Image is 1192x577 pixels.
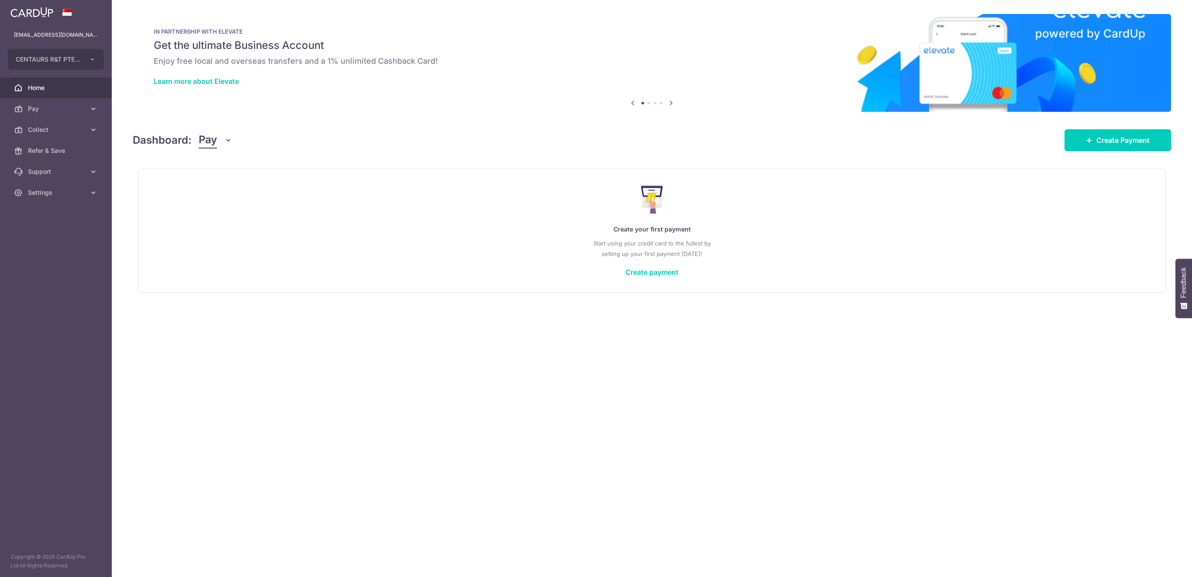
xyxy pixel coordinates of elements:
[8,49,104,70] button: CENTAURS R&T PTE. LTD.
[156,238,1148,259] p: Start using your credit card to the fullest by setting up your first payment [DATE]!
[199,132,217,149] span: Pay
[199,132,232,149] button: Pay
[625,268,679,276] a: Create payment
[28,125,86,134] span: Collect
[133,14,1171,112] img: Renovation banner
[10,7,53,17] img: CardUp
[1180,267,1188,298] span: Feedback
[154,77,239,86] a: Learn more about Elevate
[133,132,192,148] h4: Dashboard:
[641,186,663,214] img: Make Payment
[14,31,98,39] p: [EMAIL_ADDRESS][DOMAIN_NAME]
[28,188,86,197] span: Settings
[16,55,80,64] span: CENTAURS R&T PTE. LTD.
[28,104,86,113] span: Pay
[1065,129,1171,151] a: Create Payment
[28,167,86,176] span: Support
[154,56,1150,66] h6: Enjoy free local and overseas transfers and a 1% unlimited Cashback Card!
[28,83,86,92] span: Home
[156,224,1148,235] p: Create your first payment
[154,28,1150,35] p: IN PARTNERSHIP WITH ELEVATE
[1096,135,1150,145] span: Create Payment
[154,38,1150,52] h5: Get the ultimate Business Account
[1175,259,1192,318] button: Feedback - Show survey
[28,146,86,155] span: Refer & Save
